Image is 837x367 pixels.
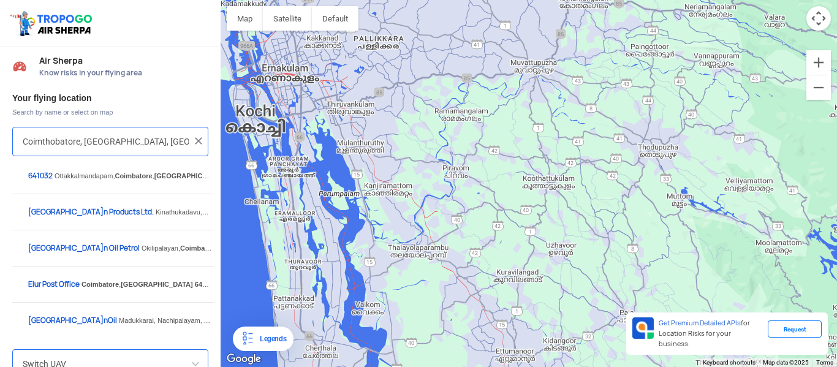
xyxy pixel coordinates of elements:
input: Search your flying location [23,134,189,149]
span: n Oil Petrol [28,243,142,253]
span: Search by name or select on map [12,107,208,117]
span: Air Sherpa [39,56,208,66]
span: 641032 [28,171,53,181]
div: Legends [255,331,286,346]
img: Premium APIs [632,317,654,339]
span: nOil [28,316,119,325]
span: Get Premium Detailed APIs [659,319,741,327]
span: [GEOGRAPHIC_DATA] [154,172,227,180]
a: Open this area in Google Maps (opens a new window) [224,351,264,367]
span: Ottakkalmandapam, , , [55,172,300,180]
span: Okilipalayan, , [142,244,292,252]
div: for Location Risks for your business. [654,317,768,350]
button: Zoom in [806,50,831,75]
a: Terms [816,359,833,366]
span: , [81,281,218,288]
button: Zoom out [806,75,831,100]
span: Coimbatore [180,244,218,252]
span: Kinathukadavu, , [156,208,338,216]
span: Elur Post Office [28,279,80,289]
span: Map data ©2025 [763,359,809,366]
span: [GEOGRAPHIC_DATA] [121,281,193,288]
img: Risk Scores [12,59,27,74]
button: Map camera controls [806,6,831,31]
span: [GEOGRAPHIC_DATA] [28,316,104,325]
span: n Products Ltd. [28,207,156,217]
h3: Your flying location [12,94,208,102]
img: ic_tgdronemaps.svg [9,9,96,37]
img: Legends [240,331,255,346]
span: Coimbatore [81,281,119,288]
span: Madukkarai, Nachipalayam, Arisipalayam, , [119,317,380,324]
span: [GEOGRAPHIC_DATA] [28,207,104,217]
button: Show street map [227,6,263,31]
button: Show satellite imagery [263,6,312,31]
span: [GEOGRAPHIC_DATA] [28,243,104,253]
span: Know risks in your flying area [39,68,208,78]
img: ic_close.png [192,135,205,147]
span: 641032 [195,281,218,288]
div: Request [768,320,822,338]
span: Coimbatore [115,172,152,180]
img: Google [224,351,264,367]
button: Keyboard shortcuts [703,358,756,367]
